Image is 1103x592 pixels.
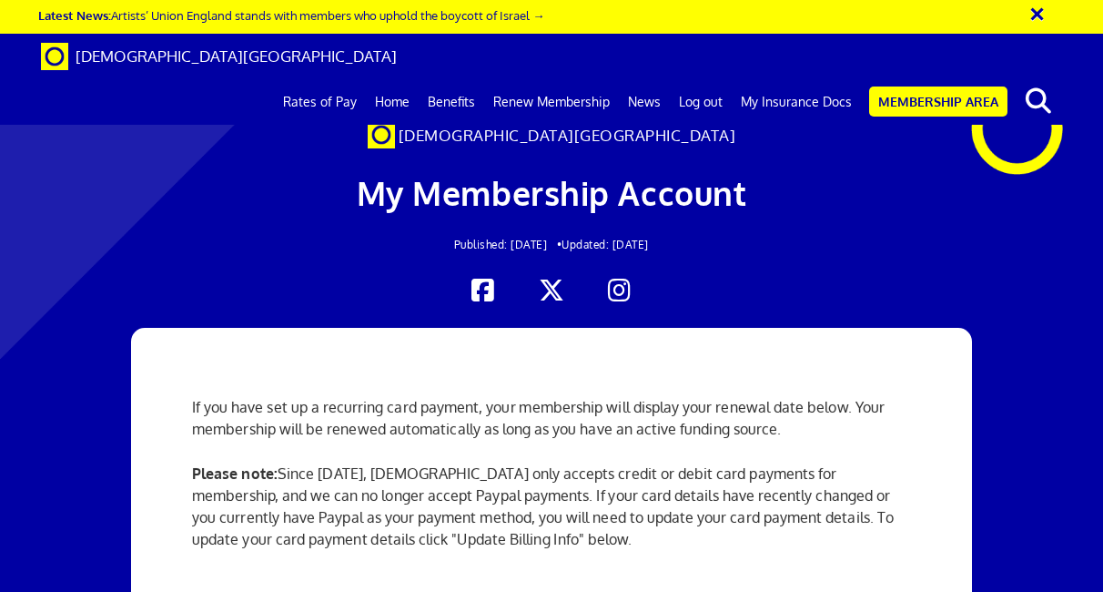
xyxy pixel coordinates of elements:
button: search [1011,82,1067,120]
a: Latest News:Artists’ Union England stands with members who uphold the boycott of Israel → [38,7,544,23]
a: News [619,79,670,125]
a: Rates of Pay [274,79,366,125]
span: Published: [DATE] • [454,238,562,251]
a: Home [366,79,419,125]
a: My Insurance Docs [732,79,861,125]
p: Since [DATE], [DEMOGRAPHIC_DATA] only accepts credit or debit card payments for membership, and w... [192,463,911,572]
a: Membership Area [869,87,1007,117]
a: Benefits [419,79,484,125]
span: My Membership Account [357,172,747,213]
a: Brand [DEMOGRAPHIC_DATA][GEOGRAPHIC_DATA] [27,34,410,79]
a: Renew Membership [484,79,619,125]
p: If you have set up a recurring card payment, your membership will display your renewal date below... [192,396,911,440]
span: [DEMOGRAPHIC_DATA][GEOGRAPHIC_DATA] [76,46,397,66]
strong: Please note: [192,464,278,483]
strong: Latest News: [38,7,111,23]
h2: Updated: [DATE] [216,239,887,250]
span: [DEMOGRAPHIC_DATA][GEOGRAPHIC_DATA] [399,126,736,145]
a: Log out [670,79,732,125]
